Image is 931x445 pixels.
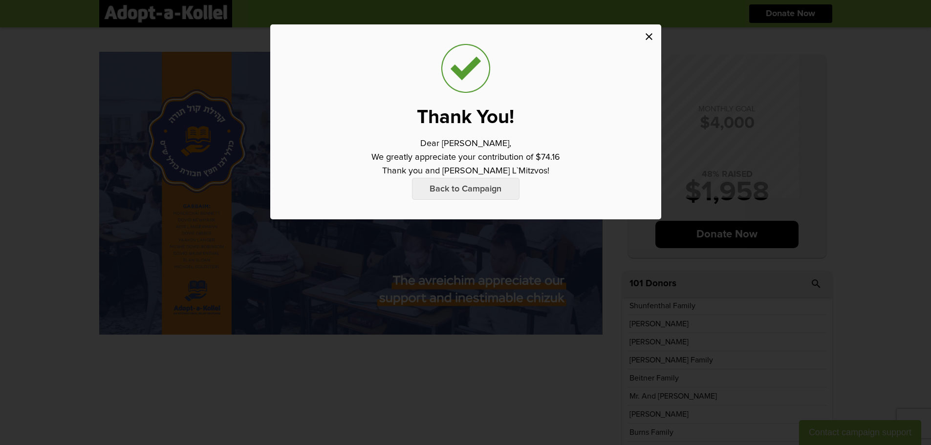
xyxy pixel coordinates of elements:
img: check_trans_bg.png [441,44,490,93]
p: We greatly appreciate your contribution of $74.16 [371,150,560,164]
i: close [643,31,655,42]
p: Thank You! [417,107,514,127]
p: Thank you and [PERSON_NAME] L`Mitzvos! [382,164,549,178]
p: Dear [PERSON_NAME], [420,137,511,150]
p: Back to Campaign [412,178,520,200]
